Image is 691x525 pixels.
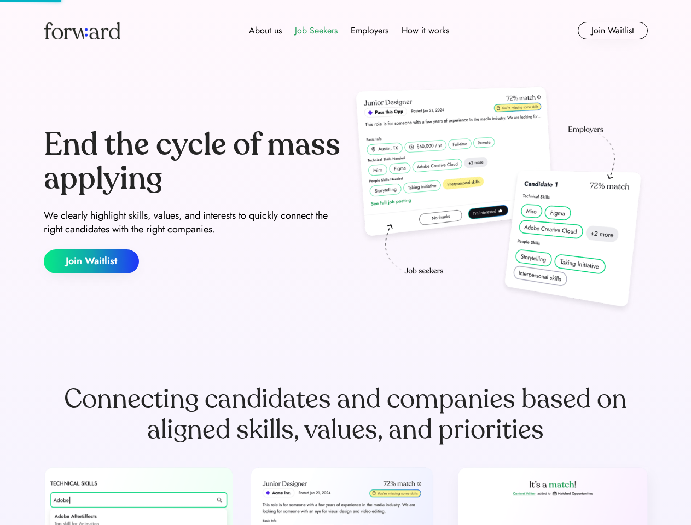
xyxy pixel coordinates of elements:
[249,24,282,37] div: About us
[44,384,648,445] div: Connecting candidates and companies based on aligned skills, values, and priorities
[44,22,120,39] img: Forward logo
[44,249,139,273] button: Join Waitlist
[44,128,341,195] div: End the cycle of mass applying
[402,24,449,37] div: How it works
[350,83,648,318] img: hero-image.png
[578,22,648,39] button: Join Waitlist
[295,24,338,37] div: Job Seekers
[351,24,388,37] div: Employers
[44,209,341,236] div: We clearly highlight skills, values, and interests to quickly connect the right candidates with t...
